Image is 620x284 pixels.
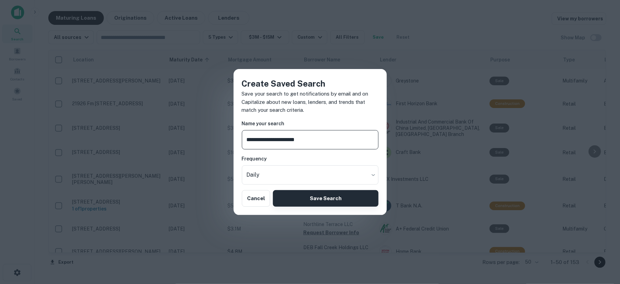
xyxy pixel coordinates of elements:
[585,229,620,262] iframe: Chat Widget
[242,155,378,163] h6: Frequency
[242,77,378,90] h4: Create Saved Search
[242,165,378,185] div: Without label
[242,90,378,114] p: Save your search to get notifications by email and on Capitalize about new loans, lenders, and tr...
[242,190,270,207] button: Cancel
[242,120,378,127] h6: Name your search
[273,190,378,207] button: Save Search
